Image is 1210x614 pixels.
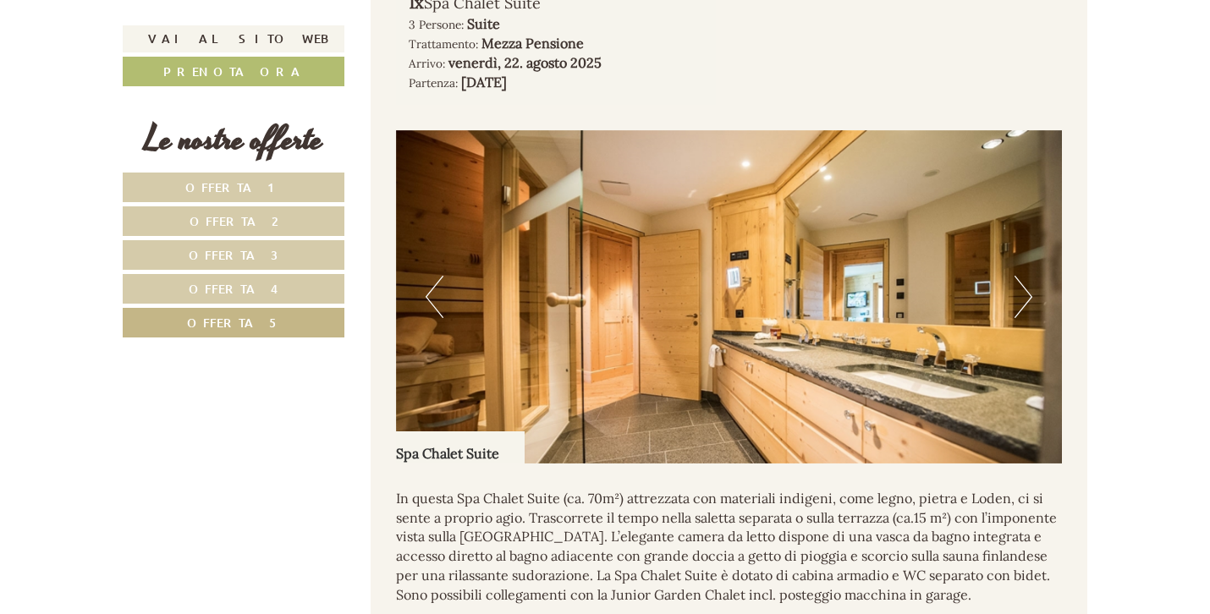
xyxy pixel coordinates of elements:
[409,17,464,32] small: 3 Persone:
[189,247,278,263] span: Offerta 3
[185,179,283,195] span: Offerta 1
[409,56,445,71] small: Arrivo:
[187,315,280,331] span: Offerta 5
[426,276,443,318] button: Previous
[409,75,458,90] small: Partenza:
[123,25,344,52] a: Vai al sito web
[448,54,602,71] b: venerdì, 22. agosto 2025
[396,431,525,463] div: Spa Chalet Suite
[190,213,278,229] span: Offerta 2
[123,116,344,164] div: Le nostre offerte
[461,74,507,90] b: [DATE]
[1015,276,1032,318] button: Next
[481,35,584,52] b: Mezza Pensione
[467,15,500,32] b: Suite
[123,57,344,86] a: Prenota ora
[189,281,278,297] span: Offerta 4
[396,130,1063,463] img: image
[409,36,478,52] small: Trattamento:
